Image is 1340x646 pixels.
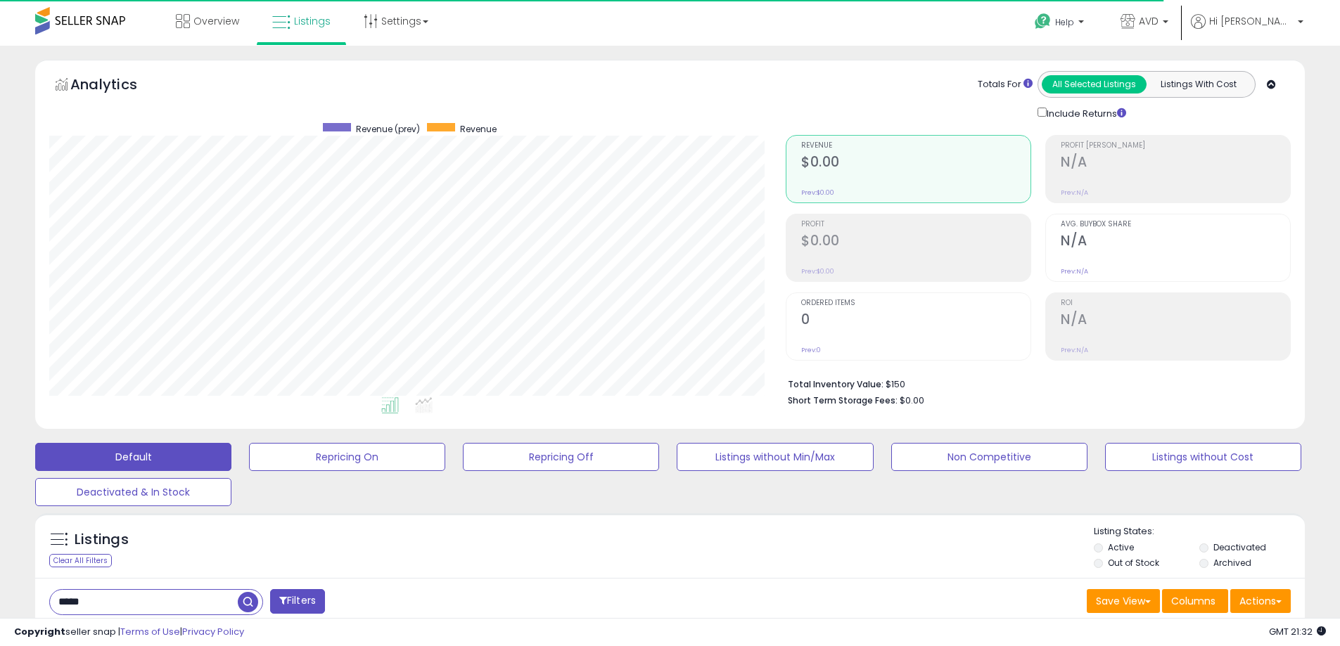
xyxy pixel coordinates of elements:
label: Archived [1213,557,1251,569]
span: ROI [1061,299,1290,307]
small: Prev: $0.00 [801,188,834,197]
h2: N/A [1061,311,1290,330]
span: Revenue (prev) [356,123,420,135]
span: Revenue [801,142,1030,150]
div: Include Returns [1027,105,1143,121]
a: Help [1023,2,1098,46]
button: Filters [270,589,325,614]
span: 2025-08-13 21:32 GMT [1269,625,1326,638]
span: Profit [801,221,1030,228]
label: Deactivated [1213,541,1266,553]
small: Prev: 0 [801,346,821,354]
span: Overview [193,14,239,28]
div: Totals For [978,78,1033,91]
span: Help [1055,16,1074,28]
strong: Copyright [14,625,65,638]
h2: $0.00 [801,154,1030,173]
button: Deactivated & In Stock [35,478,231,506]
span: Columns [1171,594,1215,608]
small: Prev: N/A [1061,267,1088,276]
span: Hi [PERSON_NAME] [1209,14,1294,28]
span: Avg. Buybox Share [1061,221,1290,228]
h2: 0 [801,311,1030,330]
span: Ordered Items [801,299,1030,307]
small: Prev: N/A [1061,188,1088,197]
button: Listings With Cost [1146,75,1251,93]
h5: Analytics [70,75,165,98]
a: Privacy Policy [182,625,244,638]
button: Default [35,443,231,471]
span: AVD [1139,14,1159,28]
small: Prev: $0.00 [801,267,834,276]
button: All Selected Listings [1042,75,1147,93]
h2: $0.00 [801,233,1030,252]
b: Total Inventory Value: [788,378,883,390]
span: Profit [PERSON_NAME] [1061,142,1290,150]
button: Listings without Cost [1105,443,1301,471]
h5: Listings [75,530,129,550]
span: Listings [294,14,331,28]
b: Short Term Storage Fees: [788,394,898,406]
i: Get Help [1034,13,1052,30]
label: Active [1108,541,1134,553]
button: Repricing On [249,443,445,471]
p: Listing States: [1094,525,1305,538]
h2: N/A [1061,154,1290,173]
span: $0.00 [900,394,924,407]
a: Terms of Use [120,625,180,638]
li: $150 [788,375,1280,392]
button: Listings without Min/Max [677,443,873,471]
button: Actions [1230,589,1291,613]
button: Columns [1162,589,1228,613]
button: Repricing Off [463,443,659,471]
label: Out of Stock [1108,557,1159,569]
small: Prev: N/A [1061,346,1088,354]
div: seller snap | | [14,626,244,639]
button: Non Competitive [891,443,1087,471]
span: Revenue [460,123,497,135]
div: Clear All Filters [49,554,112,567]
h2: N/A [1061,233,1290,252]
a: Hi [PERSON_NAME] [1191,14,1303,46]
button: Save View [1087,589,1160,613]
